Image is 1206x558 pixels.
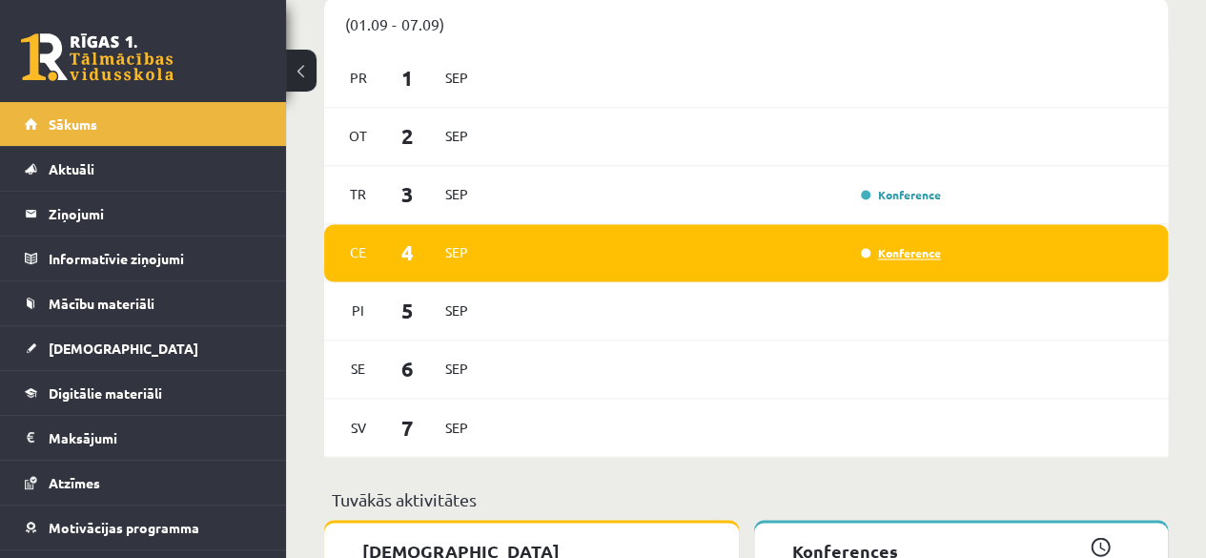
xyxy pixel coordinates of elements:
span: Digitālie materiāli [49,384,162,402]
p: Tuvākās aktivitātes [332,486,1160,511]
a: Konference [861,187,941,202]
span: Aktuāli [49,160,94,177]
span: 6 [378,353,438,384]
span: 3 [378,178,438,210]
a: Maksājumi [25,416,262,460]
span: Mācību materiāli [49,295,154,312]
span: Ot [338,121,378,151]
a: Aktuāli [25,147,262,191]
span: Ce [338,238,378,267]
span: Sep [437,296,477,325]
span: 2 [378,120,438,152]
a: Sākums [25,102,262,146]
span: Se [338,354,378,383]
legend: Maksājumi [49,416,262,460]
a: Informatīvie ziņojumi [25,237,262,280]
a: Atzīmes [25,461,262,505]
a: Motivācijas programma [25,506,262,549]
span: Pr [338,63,378,93]
span: Atzīmes [49,474,100,491]
span: Motivācijas programma [49,519,199,536]
a: Digitālie materiāli [25,371,262,415]
a: Ziņojumi [25,192,262,236]
span: Sep [437,121,477,151]
span: Sep [437,238,477,267]
legend: Informatīvie ziņojumi [49,237,262,280]
span: 7 [378,411,438,443]
span: 1 [378,62,438,93]
span: Sep [437,63,477,93]
a: [DEMOGRAPHIC_DATA] [25,326,262,370]
legend: Ziņojumi [49,192,262,236]
span: Sep [437,179,477,209]
span: Sep [437,354,477,383]
span: Tr [338,179,378,209]
span: Sv [338,412,378,442]
span: 4 [378,237,438,268]
a: Mācību materiāli [25,281,262,325]
span: [DEMOGRAPHIC_DATA] [49,340,198,357]
span: 5 [378,295,438,326]
span: Pi [338,296,378,325]
span: Sākums [49,115,97,133]
a: Rīgas 1. Tālmācības vidusskola [21,33,174,81]
span: Sep [437,412,477,442]
a: Konference [861,245,941,260]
